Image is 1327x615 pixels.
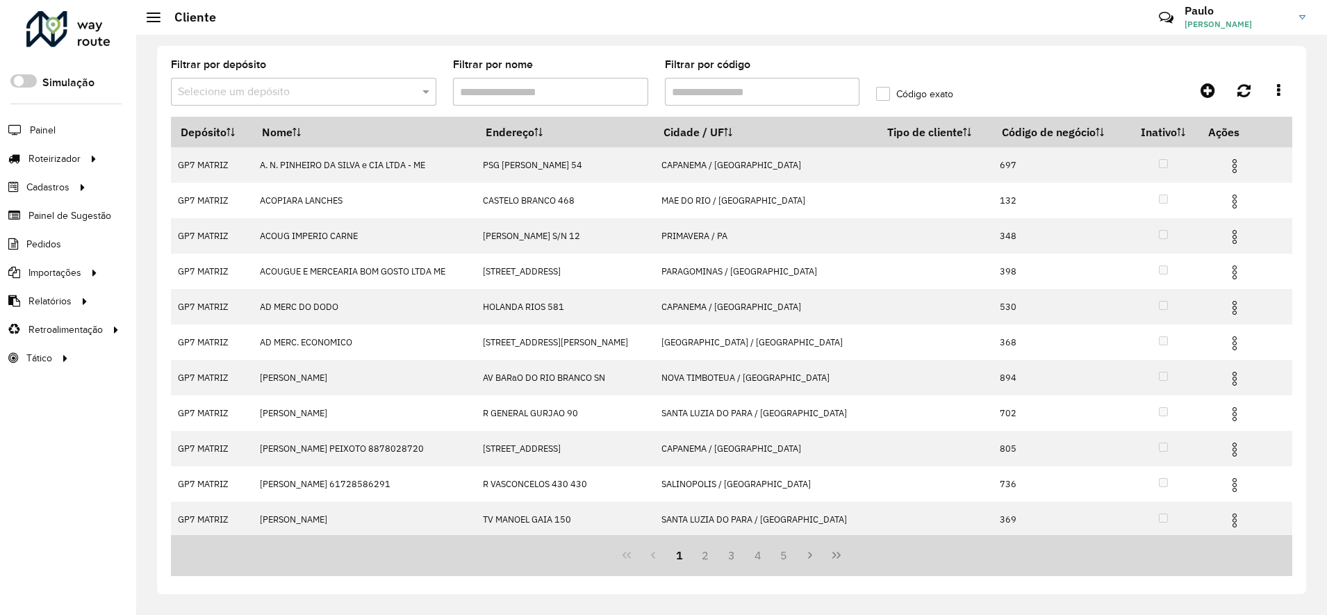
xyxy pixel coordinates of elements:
[654,466,877,502] td: SALINOPOLIS / [GEOGRAPHIC_DATA]
[26,351,52,366] span: Tático
[665,56,750,73] label: Filtrar por código
[654,502,877,537] td: SANTA LUZIA DO PARA / [GEOGRAPHIC_DATA]
[28,208,111,223] span: Painel de Sugestão
[171,254,253,289] td: GP7 MATRIZ
[253,431,476,466] td: [PERSON_NAME] PEIXOTO 8878028720
[28,151,81,166] span: Roteirizador
[476,117,654,147] th: Endereço
[992,360,1128,395] td: 894
[476,431,654,466] td: [STREET_ADDRESS]
[476,360,654,395] td: AV BARaO DO RIO BRANCO SN
[253,289,476,325] td: AD MERC DO DODO
[253,395,476,431] td: [PERSON_NAME]
[476,218,654,254] td: [PERSON_NAME] S/N 12
[797,542,823,568] button: Next Page
[654,218,877,254] td: PRIMAVERA / PA
[253,325,476,360] td: AD MERC. ECONOMICO
[992,466,1128,502] td: 736
[877,117,993,147] th: Tipo de cliente
[171,289,253,325] td: GP7 MATRIZ
[171,431,253,466] td: GP7 MATRIZ
[476,254,654,289] td: [STREET_ADDRESS]
[992,218,1128,254] td: 348
[171,395,253,431] td: GP7 MATRIZ
[28,265,81,280] span: Importações
[253,183,476,218] td: ACOPIARA LANCHES
[692,542,718,568] button: 2
[453,56,533,73] label: Filtrar por nome
[992,147,1128,183] td: 697
[1185,18,1289,31] span: [PERSON_NAME]
[171,183,253,218] td: GP7 MATRIZ
[992,502,1128,537] td: 369
[1128,117,1198,147] th: Inativo
[718,542,745,568] button: 3
[992,289,1128,325] td: 530
[253,466,476,502] td: [PERSON_NAME] 61728586291
[476,183,654,218] td: CASTELO BRANCO 468
[992,117,1128,147] th: Código de negócio
[992,183,1128,218] td: 132
[992,395,1128,431] td: 702
[171,56,266,73] label: Filtrar por depósito
[992,431,1128,466] td: 805
[654,431,877,466] td: CAPANEMA / [GEOGRAPHIC_DATA]
[654,289,877,325] td: CAPANEMA / [GEOGRAPHIC_DATA]
[654,395,877,431] td: SANTA LUZIA DO PARA / [GEOGRAPHIC_DATA]
[666,542,693,568] button: 1
[992,325,1128,360] td: 368
[26,180,69,195] span: Cadastros
[28,322,103,337] span: Retroalimentação
[476,289,654,325] td: HOLANDA RIOS 581
[654,325,877,360] td: [GEOGRAPHIC_DATA] / [GEOGRAPHIC_DATA]
[654,147,877,183] td: CAPANEMA / [GEOGRAPHIC_DATA]
[876,87,953,101] label: Código exato
[160,10,216,25] h2: Cliente
[1185,4,1289,17] h3: Paulo
[654,254,877,289] td: PARAGOMINAS / [GEOGRAPHIC_DATA]
[253,117,476,147] th: Nome
[253,502,476,537] td: [PERSON_NAME]
[26,237,61,252] span: Pedidos
[476,147,654,183] td: PSG [PERSON_NAME] 54
[476,502,654,537] td: TV MANOEL GAIA 150
[171,325,253,360] td: GP7 MATRIZ
[171,502,253,537] td: GP7 MATRIZ
[1151,3,1181,33] a: Contato Rápido
[253,218,476,254] td: ACOUG IMPERIO CARNE
[476,395,654,431] td: R GENERAL GURJAO 90
[171,360,253,395] td: GP7 MATRIZ
[1198,117,1282,147] th: Ações
[171,147,253,183] td: GP7 MATRIZ
[771,542,798,568] button: 5
[171,117,253,147] th: Depósito
[253,254,476,289] td: ACOUGUE E MERCEARIA BOM GOSTO LTDA ME
[171,218,253,254] td: GP7 MATRIZ
[992,254,1128,289] td: 398
[42,74,94,91] label: Simulação
[28,294,72,309] span: Relatórios
[253,147,476,183] td: A. N. PINHEIRO DA SILVA e CIA LTDA - ME
[745,542,771,568] button: 4
[476,325,654,360] td: [STREET_ADDRESS][PERSON_NAME]
[823,542,850,568] button: Last Page
[171,466,253,502] td: GP7 MATRIZ
[253,360,476,395] td: [PERSON_NAME]
[654,360,877,395] td: NOVA TIMBOTEUA / [GEOGRAPHIC_DATA]
[30,123,56,138] span: Painel
[654,183,877,218] td: MAE DO RIO / [GEOGRAPHIC_DATA]
[654,117,877,147] th: Cidade / UF
[476,466,654,502] td: R VASCONCELOS 430 430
